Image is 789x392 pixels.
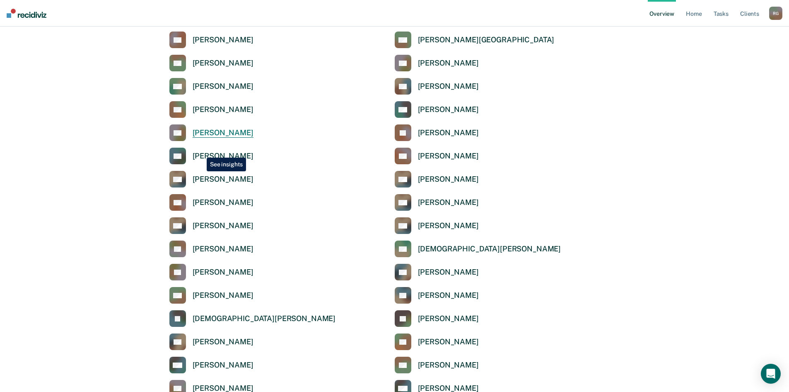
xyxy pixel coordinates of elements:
[395,101,479,118] a: [PERSON_NAME]
[169,101,253,118] a: [PERSON_NAME]
[193,105,253,114] div: [PERSON_NAME]
[418,360,479,370] div: [PERSON_NAME]
[395,55,479,71] a: [PERSON_NAME]
[418,128,479,138] div: [PERSON_NAME]
[169,217,253,234] a: [PERSON_NAME]
[395,148,479,164] a: [PERSON_NAME]
[193,58,253,68] div: [PERSON_NAME]
[169,78,253,95] a: [PERSON_NAME]
[193,221,253,231] div: [PERSON_NAME]
[169,194,253,211] a: [PERSON_NAME]
[193,244,253,254] div: [PERSON_NAME]
[193,151,253,161] div: [PERSON_NAME]
[418,58,479,68] div: [PERSON_NAME]
[169,264,253,280] a: [PERSON_NAME]
[769,7,782,20] div: R G
[418,291,479,300] div: [PERSON_NAME]
[169,357,253,373] a: [PERSON_NAME]
[395,264,479,280] a: [PERSON_NAME]
[418,105,479,114] div: [PERSON_NAME]
[169,310,336,327] a: [DEMOGRAPHIC_DATA][PERSON_NAME]
[169,55,253,71] a: [PERSON_NAME]
[395,32,555,48] a: [PERSON_NAME][GEOGRAPHIC_DATA]
[395,357,479,373] a: [PERSON_NAME]
[395,194,479,211] a: [PERSON_NAME]
[395,310,479,327] a: [PERSON_NAME]
[193,360,253,370] div: [PERSON_NAME]
[7,9,46,18] img: Recidiviz
[169,124,253,141] a: [PERSON_NAME]
[418,175,479,184] div: [PERSON_NAME]
[418,244,561,254] div: [DEMOGRAPHIC_DATA][PERSON_NAME]
[193,198,253,207] div: [PERSON_NAME]
[395,287,479,304] a: [PERSON_NAME]
[761,364,781,384] div: Open Intercom Messenger
[193,128,253,138] div: [PERSON_NAME]
[169,287,253,304] a: [PERSON_NAME]
[418,198,479,207] div: [PERSON_NAME]
[169,241,253,257] a: [PERSON_NAME]
[193,175,253,184] div: [PERSON_NAME]
[193,35,253,45] div: [PERSON_NAME]
[418,151,479,161] div: [PERSON_NAME]
[395,334,479,350] a: [PERSON_NAME]
[418,35,555,45] div: [PERSON_NAME][GEOGRAPHIC_DATA]
[193,268,253,277] div: [PERSON_NAME]
[169,334,253,350] a: [PERSON_NAME]
[193,314,336,324] div: [DEMOGRAPHIC_DATA][PERSON_NAME]
[169,148,253,164] a: [PERSON_NAME]
[418,82,479,91] div: [PERSON_NAME]
[418,314,479,324] div: [PERSON_NAME]
[395,171,479,187] a: [PERSON_NAME]
[395,78,479,95] a: [PERSON_NAME]
[395,217,479,234] a: [PERSON_NAME]
[169,171,253,187] a: [PERSON_NAME]
[418,268,479,277] div: [PERSON_NAME]
[395,124,479,141] a: [PERSON_NAME]
[395,241,561,257] a: [DEMOGRAPHIC_DATA][PERSON_NAME]
[193,82,253,91] div: [PERSON_NAME]
[769,7,782,20] button: RG
[418,221,479,231] div: [PERSON_NAME]
[418,337,479,347] div: [PERSON_NAME]
[193,291,253,300] div: [PERSON_NAME]
[169,32,253,48] a: [PERSON_NAME]
[193,337,253,347] div: [PERSON_NAME]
